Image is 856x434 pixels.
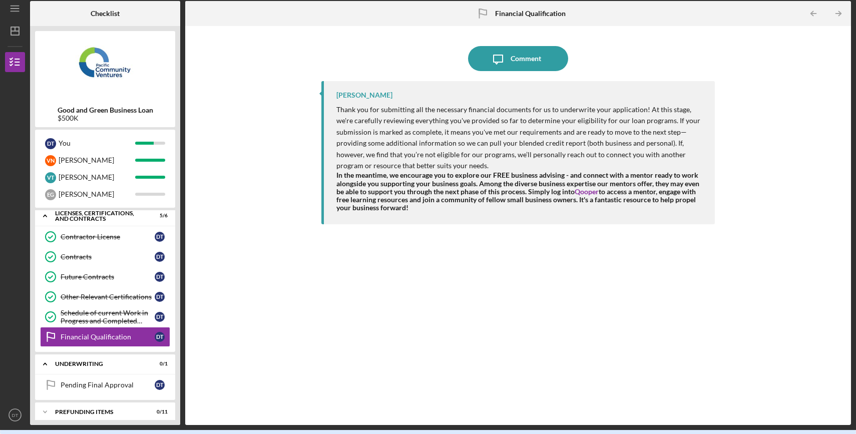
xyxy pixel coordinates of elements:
[61,273,155,281] div: Future Contracts
[336,171,699,211] strong: In the meantime, we encourage you to explore our FREE business advising - and connect with a ment...
[40,327,170,347] a: Financial QualificationDT
[40,375,170,395] a: Pending Final ApprovalDT
[35,36,175,96] img: Product logo
[495,10,566,18] b: Financial Qualification
[58,106,153,114] b: Good and Green Business Loan
[155,232,165,242] div: D T
[155,312,165,322] div: D T
[511,46,541,71] div: Comment
[336,104,705,171] p: Thank you for submitting all the necessary financial documents for us to underwrite your applicat...
[40,247,170,267] a: ContractsDT
[12,412,19,418] text: DT
[61,233,155,241] div: Contractor License
[58,114,153,122] div: $500K
[155,252,165,262] div: D T
[155,272,165,282] div: D T
[150,361,168,367] div: 0 / 1
[468,46,568,71] button: Comment
[61,253,155,261] div: Contracts
[45,172,56,183] div: V T
[150,213,168,219] div: 5 / 6
[55,210,143,222] div: Licenses, Certifications, and Contracts
[45,155,56,166] div: V N
[40,227,170,247] a: Contractor LicenseDT
[40,267,170,287] a: Future ContractsDT
[155,380,165,390] div: D T
[61,309,155,325] div: Schedule of current Work in Progress and Completed Contract Schedule
[59,152,135,169] div: [PERSON_NAME]
[40,287,170,307] a: Other Relevant CertificationsDT
[61,333,155,341] div: Financial Qualification
[45,138,56,149] div: D T
[91,10,120,18] b: Checklist
[55,409,143,415] div: Prefunding Items
[155,292,165,302] div: D T
[61,293,155,301] div: Other Relevant Certifications
[40,307,170,327] a: Schedule of current Work in Progress and Completed Contract ScheduleDT
[61,381,155,389] div: Pending Final Approval
[59,135,135,152] div: You
[45,189,56,200] div: E G
[5,405,25,425] button: DT
[336,91,392,99] div: [PERSON_NAME]
[59,169,135,186] div: [PERSON_NAME]
[155,332,165,342] div: D T
[150,409,168,415] div: 0 / 11
[575,187,599,196] a: Qooper
[59,186,135,203] div: [PERSON_NAME]
[55,361,143,367] div: Underwriting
